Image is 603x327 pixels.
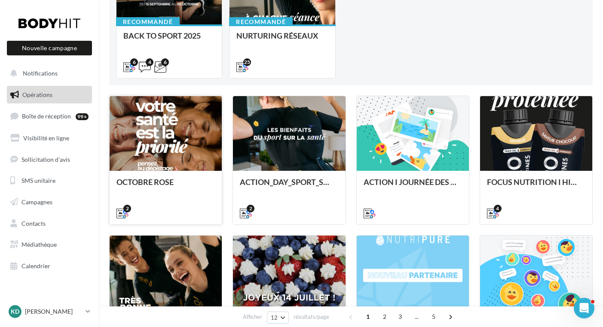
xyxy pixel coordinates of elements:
span: Visibilité en ligne [23,134,69,142]
span: Calendrier [21,262,50,269]
span: Boîte de réception [22,112,71,120]
div: 6 [130,58,138,66]
span: Contacts [21,220,46,227]
span: SMS unitaire [21,177,55,184]
a: KD [PERSON_NAME] [7,303,92,320]
a: Boîte de réception99+ [5,107,94,125]
div: 99+ [76,113,89,120]
div: Recommandé [116,17,180,27]
div: FOCUS NUTRITION I HIPRO [487,178,585,195]
a: Contacts [5,215,94,233]
p: [PERSON_NAME] [25,307,82,316]
span: 12 [271,314,278,321]
div: 4 [146,58,153,66]
span: 1 [361,310,375,324]
span: KD [11,307,19,316]
span: Sollicitation d'avis [21,155,70,163]
div: Recommandé [229,17,293,27]
a: Calendrier [5,257,94,275]
div: 6 [161,58,169,66]
span: Médiathèque [21,241,57,248]
iframe: Intercom live chat [574,298,594,318]
div: 4 [494,205,502,212]
div: ACTION I JOURNÉE DES DROITS DES FEMMES [364,178,462,195]
button: Notifications [5,64,90,82]
span: 5 [427,310,441,324]
div: NURTURING RÉSEAUX [236,31,328,48]
a: Visibilité en ligne [5,129,94,147]
div: OCTOBRE ROSE [116,178,215,195]
button: 12 [267,312,289,324]
span: Notifications [23,70,58,77]
span: Afficher [243,313,262,321]
a: Médiathèque [5,236,94,254]
div: BACK TO SPORT 2025 [123,31,215,48]
span: 3 [393,310,407,324]
div: 2 [123,205,131,212]
span: Opérations [22,91,52,98]
a: Campagnes [5,193,94,211]
div: ACTION_DAY_SPORT_SANTÉ [240,178,338,195]
span: résultats/page [294,313,329,321]
div: 25 [243,58,251,66]
div: 2 [247,205,254,212]
a: SMS unitaire [5,172,94,190]
a: Sollicitation d'avis [5,151,94,169]
span: ... [410,310,424,324]
a: Opérations [5,86,94,104]
span: 2 [378,310,392,324]
button: Nouvelle campagne [7,41,92,55]
span: Campagnes [21,198,52,206]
